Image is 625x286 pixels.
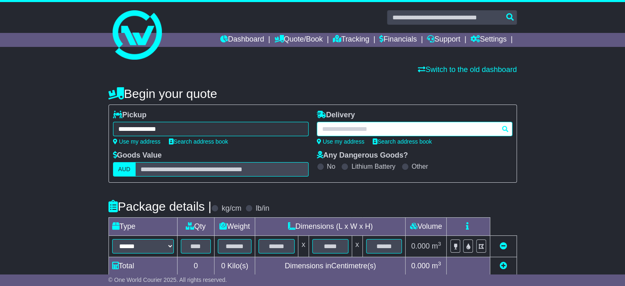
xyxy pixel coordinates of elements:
[113,162,136,177] label: AUD
[108,218,177,236] td: Type
[214,257,255,275] td: Kilo(s)
[317,111,355,120] label: Delivery
[406,218,447,236] td: Volume
[177,218,214,236] td: Qty
[427,33,460,47] a: Support
[108,257,177,275] td: Total
[317,138,364,145] a: Use my address
[500,242,507,250] a: Remove this item
[432,262,441,270] span: m
[108,277,227,283] span: © One World Courier 2025. All rights reserved.
[418,65,517,74] a: Switch to the old dashboard
[274,33,323,47] a: Quote/Book
[169,138,228,145] a: Search address book
[298,236,309,257] td: x
[500,262,507,270] a: Add new item
[255,218,406,236] td: Dimensions (L x W x H)
[379,33,417,47] a: Financials
[470,33,507,47] a: Settings
[373,138,432,145] a: Search address book
[113,111,147,120] label: Pickup
[327,163,335,170] label: No
[221,204,241,213] label: kg/cm
[432,242,441,250] span: m
[113,138,161,145] a: Use my address
[317,122,512,136] typeahead: Please provide city
[333,33,369,47] a: Tracking
[214,218,255,236] td: Weight
[255,257,406,275] td: Dimensions in Centimetre(s)
[317,151,408,160] label: Any Dangerous Goods?
[351,163,395,170] label: Lithium Battery
[108,200,212,213] h4: Package details |
[221,262,225,270] span: 0
[438,260,441,267] sup: 3
[411,242,430,250] span: 0.000
[108,87,517,100] h4: Begin your quote
[256,204,269,213] label: lb/in
[411,262,430,270] span: 0.000
[220,33,264,47] a: Dashboard
[438,241,441,247] sup: 3
[352,236,362,257] td: x
[412,163,428,170] label: Other
[177,257,214,275] td: 0
[113,151,162,160] label: Goods Value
